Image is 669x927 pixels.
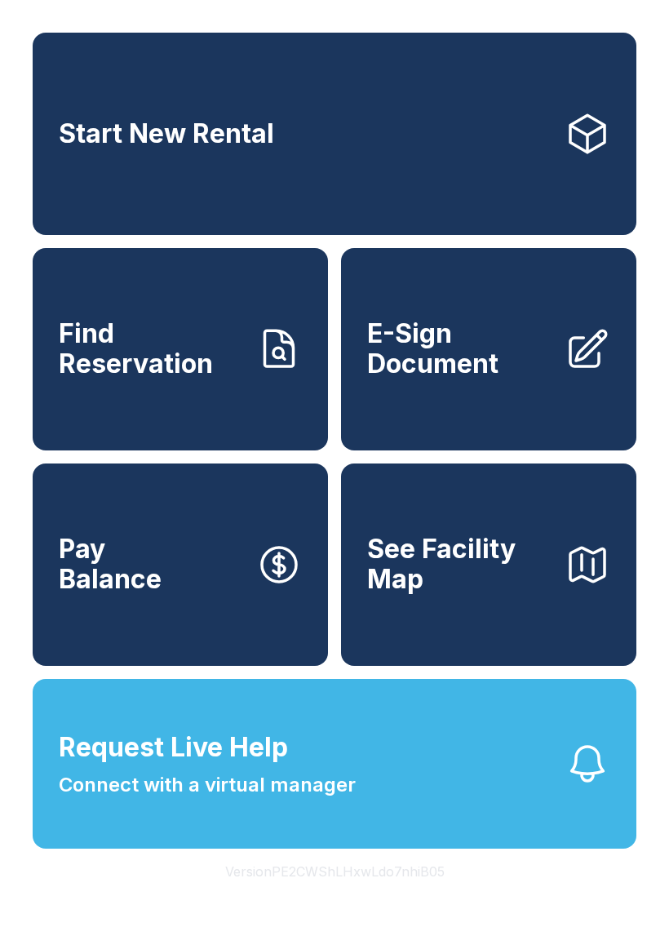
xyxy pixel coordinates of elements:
a: E-Sign Document [341,248,636,450]
button: See Facility Map [341,463,636,666]
button: Request Live HelpConnect with a virtual manager [33,679,636,849]
a: PayBalance [33,463,328,666]
span: Start New Rental [59,119,274,149]
a: Start New Rental [33,33,636,235]
span: Connect with a virtual manager [59,770,356,800]
button: VersionPE2CWShLHxwLdo7nhiB05 [212,849,458,894]
span: E-Sign Document [367,319,552,379]
span: See Facility Map [367,534,552,594]
a: Find Reservation [33,248,328,450]
span: Request Live Help [59,728,288,767]
span: Pay Balance [59,534,162,594]
span: Find Reservation [59,319,243,379]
